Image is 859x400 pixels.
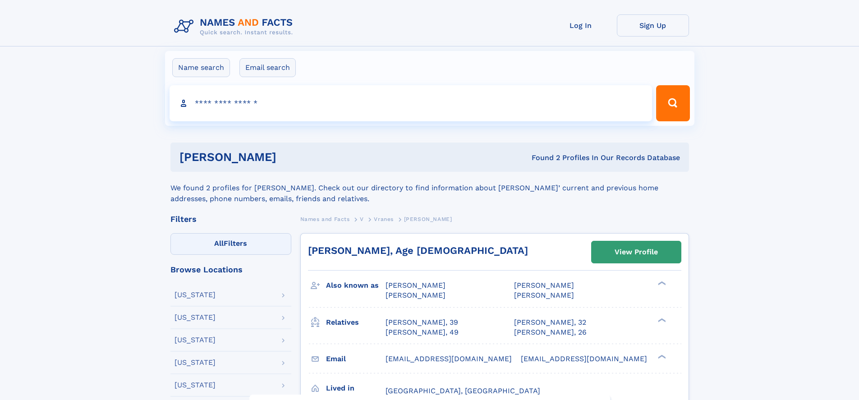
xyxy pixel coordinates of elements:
[170,215,291,223] div: Filters
[545,14,617,37] a: Log In
[170,14,300,39] img: Logo Names and Facts
[179,152,404,163] h1: [PERSON_NAME]
[170,266,291,274] div: Browse Locations
[326,381,386,396] h3: Lived in
[326,315,386,330] h3: Relatives
[360,213,364,225] a: V
[386,327,459,337] a: [PERSON_NAME], 49
[170,233,291,255] label: Filters
[308,245,528,256] a: [PERSON_NAME], Age [DEMOGRAPHIC_DATA]
[326,351,386,367] h3: Email
[175,359,216,366] div: [US_STATE]
[175,382,216,389] div: [US_STATE]
[404,216,452,222] span: [PERSON_NAME]
[656,317,666,323] div: ❯
[617,14,689,37] a: Sign Up
[326,278,386,293] h3: Also known as
[386,317,458,327] a: [PERSON_NAME], 39
[374,216,394,222] span: Vranes
[374,213,394,225] a: Vranes
[239,58,296,77] label: Email search
[514,281,574,290] span: [PERSON_NAME]
[386,281,446,290] span: [PERSON_NAME]
[514,291,574,299] span: [PERSON_NAME]
[386,354,512,363] span: [EMAIL_ADDRESS][DOMAIN_NAME]
[170,172,689,204] div: We found 2 profiles for [PERSON_NAME]. Check out our directory to find information about [PERSON_...
[386,291,446,299] span: [PERSON_NAME]
[172,58,230,77] label: Name search
[656,85,689,121] button: Search Button
[514,327,587,337] a: [PERSON_NAME], 26
[615,242,658,262] div: View Profile
[300,213,350,225] a: Names and Facts
[386,386,540,395] span: [GEOGRAPHIC_DATA], [GEOGRAPHIC_DATA]
[175,314,216,321] div: [US_STATE]
[175,336,216,344] div: [US_STATE]
[521,354,647,363] span: [EMAIL_ADDRESS][DOMAIN_NAME]
[170,85,652,121] input: search input
[404,153,680,163] div: Found 2 Profiles In Our Records Database
[656,280,666,286] div: ❯
[514,317,586,327] a: [PERSON_NAME], 32
[360,216,364,222] span: V
[656,354,666,359] div: ❯
[175,291,216,299] div: [US_STATE]
[592,241,681,263] a: View Profile
[214,239,224,248] span: All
